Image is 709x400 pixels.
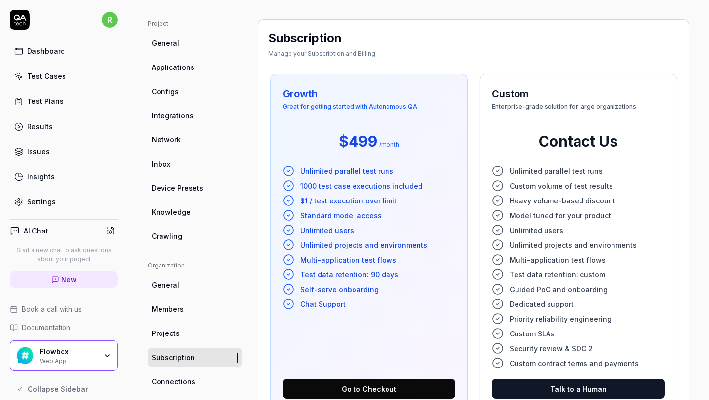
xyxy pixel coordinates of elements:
[300,284,379,295] span: Self-serve onboarding
[492,104,665,118] span: Enterprise-grade solution for large organizations
[152,38,179,48] span: General
[16,347,34,365] img: Flowbox Logo
[27,46,65,56] div: Dashboard
[148,131,242,149] a: Network
[283,86,455,101] h3: Growth
[152,134,181,145] span: Network
[10,246,118,264] p: Start a new chat to ask questions about your project
[339,131,377,153] span: $499
[152,159,170,169] span: Inbox
[510,299,574,309] span: Dedicated support
[10,167,118,186] a: Insights
[10,117,118,136] a: Results
[148,58,242,76] a: Applications
[102,12,118,28] span: r
[27,121,53,132] div: Results
[10,192,118,211] a: Settings
[510,210,611,221] span: Model tuned for your product
[539,131,618,153] span: Contact Us
[300,181,422,191] span: 1000 test case executions included
[10,41,118,61] a: Dashboard
[152,304,184,314] span: Members
[152,280,179,290] span: General
[283,104,455,118] span: Great for getting started with Autonomous QA
[40,356,97,364] div: Web App
[22,322,70,333] span: Documentation
[510,358,639,368] span: Custom contract terms and payments
[27,171,55,182] div: Insights
[102,10,118,30] button: r
[510,225,563,235] span: Unlimited users
[24,226,48,236] h4: AI Chat
[510,343,593,354] span: Security review & SOC 2
[27,146,50,157] div: Issues
[10,67,118,86] a: Test Cases
[492,384,665,394] a: Talk to a Human
[148,372,242,391] a: Connections
[152,352,195,363] span: Subscription
[283,379,455,399] button: Go to Checkout
[27,96,64,106] div: Test Plans
[10,379,118,399] button: Collapse Sidebar
[10,92,118,111] a: Test Plans
[28,384,88,394] span: Collapse Sidebar
[148,348,242,367] a: Subscription
[268,30,342,47] h2: Subscription
[300,166,393,176] span: Unlimited parallel test runs
[10,142,118,161] a: Issues
[152,110,193,121] span: Integrations
[148,155,242,173] a: Inbox
[300,240,427,250] span: Unlimited projects and environments
[148,261,242,270] div: Organization
[152,62,194,72] span: Applications
[10,340,118,371] button: Flowbox LogoFlowboxWeb App
[510,240,637,250] span: Unlimited projects and environments
[510,284,608,295] span: Guided PoC and onboarding
[152,328,180,338] span: Projects
[510,314,612,324] span: Priority reliability engineering
[300,299,346,309] span: Chat Support
[22,304,82,314] span: Book a call with us
[148,82,242,100] a: Configs
[152,86,179,97] span: Configs
[148,34,242,52] a: General
[148,276,242,294] a: General
[300,210,382,221] span: Standard model access
[510,329,554,339] span: Custom SLAs
[510,196,615,206] span: Heavy volume-based discount
[27,71,66,81] div: Test Cases
[148,227,242,245] a: Crawling
[379,141,381,148] span: /
[510,269,605,280] span: Test data retention: custom
[492,86,665,101] h3: Custom
[300,269,398,280] span: Test data retention: 90 days
[510,166,603,176] span: Unlimited parallel test runs
[148,19,242,28] div: Project
[268,49,375,58] div: Manage your Subscription and Billing
[148,203,242,221] a: Knowledge
[61,274,77,285] span: New
[492,379,665,399] button: Talk to a Human
[152,207,191,217] span: Knowledge
[148,179,242,197] a: Device Presets
[152,376,195,387] span: Connections
[148,324,242,342] a: Projects
[10,304,118,314] a: Book a call with us
[152,231,182,241] span: Crawling
[40,347,97,356] div: Flowbox
[510,255,606,265] span: Multi-application test flows
[300,196,397,206] span: $1 / test execution over limit
[148,300,242,318] a: Members
[27,197,56,207] div: Settings
[510,181,613,191] span: Custom volume of test results
[152,183,203,193] span: Device Presets
[10,271,118,288] a: New
[381,141,399,148] span: month
[300,225,354,235] span: Unlimited users
[148,106,242,125] a: Integrations
[300,255,396,265] span: Multi-application test flows
[10,322,118,333] a: Documentation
